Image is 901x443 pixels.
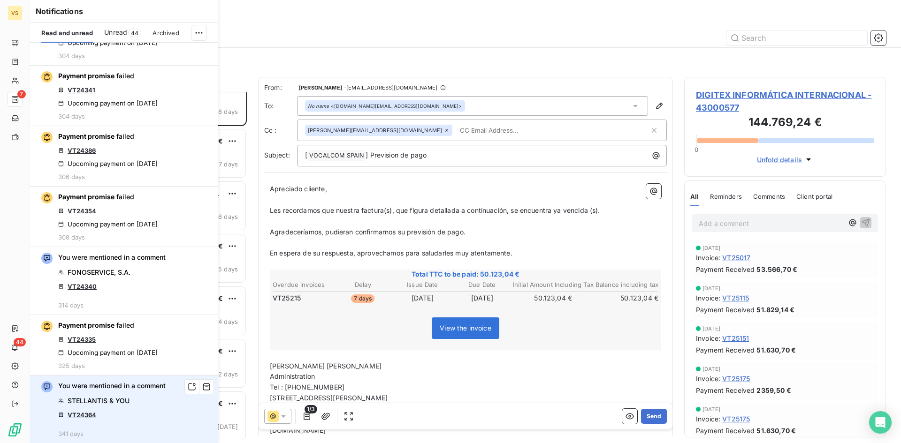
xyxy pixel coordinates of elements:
span: 51.630,70 € [756,426,796,435]
span: failed [116,132,134,140]
span: Payment Received [696,385,755,395]
span: Payment Received [696,264,755,274]
td: 50.123,04 € [595,293,659,303]
em: No name [308,103,329,109]
span: 304 days [58,52,85,60]
span: DIGITEX INFORMÁTICA INTERNACIONAL - 43000577 [696,89,874,114]
span: FONOSERVICE, S.A. [68,268,130,277]
span: Unfold details [757,155,802,165]
td: [DATE] [393,293,452,303]
span: Payment promise [58,132,115,140]
span: [PERSON_NAME][EMAIL_ADDRESS][DOMAIN_NAME] [308,128,442,133]
a: VT24386 [68,147,96,154]
span: VT25215 [273,293,301,303]
span: Payment Received [696,345,755,355]
span: You were mentioned in a comment [58,381,166,390]
span: 2359,50 € [756,385,791,395]
span: Archived [153,29,179,37]
span: Read and unread [41,29,93,37]
span: VT25175 [722,374,750,383]
span: [DATE] [702,326,720,331]
span: VT25017 [722,253,750,263]
span: Payment Received [696,305,755,315]
button: Unfold details [754,154,816,165]
span: 44 [14,338,26,346]
th: Overdue invoices [272,280,333,290]
label: To: [264,101,297,111]
span: Administration [270,372,315,380]
div: Upcoming payment on [DATE] [58,160,158,167]
button: Payment promise failedVT24386Upcoming payment on [DATE]306 days [30,126,218,187]
span: Payment promise [58,321,115,329]
span: Comments [753,193,785,200]
span: [DATE] [702,245,720,251]
th: Issue Date [393,280,452,290]
span: 44 [128,29,141,37]
span: 51.630,70 € [756,345,796,355]
span: 308 days [58,233,85,241]
div: Upcoming payment on [DATE] [58,220,158,228]
span: 304 days [58,113,85,120]
span: Total TTC to be paid: 50.123,04 € [271,270,660,279]
span: Subject: [264,151,290,159]
button: You were mentioned in a commentFONOSERVICE, S.A.VT24340314 days [30,247,218,315]
a: VT24335 [68,336,96,343]
span: [STREET_ADDRESS][PERSON_NAME] [270,394,388,402]
span: 0 [695,146,698,153]
span: [DATE] [702,406,720,412]
a: VT24354 [68,207,96,215]
button: Payment promise failedVT24341Upcoming payment on [DATE]304 days [30,66,218,126]
span: [DATE] [702,285,720,291]
div: <[DOMAIN_NAME][EMAIL_ADDRESS][DOMAIN_NAME]> [308,103,462,109]
span: Agradeceríamos, pudieran confirmarnos su previsión de pago. [270,228,466,236]
a: VT24364 [68,411,96,419]
th: Due Date [453,280,512,290]
span: VOCALCOM SPAIN [308,150,365,161]
span: 51.829,14 € [756,305,794,315]
span: [DATE] [702,366,720,372]
th: Initial Amount Including Tax [512,280,594,290]
button: Send [641,409,667,424]
span: [DOMAIN_NAME] [270,426,326,434]
td: [DATE] [453,293,512,303]
div: VS [8,6,23,21]
span: Invoice : [696,333,720,343]
h6: Notifications [36,6,212,17]
a: VT24340 [68,283,97,290]
td: 50.123,04 € [512,293,594,303]
span: failed [116,72,134,80]
div: Upcoming payment on [DATE] [58,39,158,46]
span: 1/3 [305,405,317,413]
button: Payment promise failedVT24354Upcoming payment on [DATE]308 days [30,187,218,247]
span: failed [116,321,134,329]
span: failed [116,193,134,201]
span: 325 days [58,362,85,369]
h3: 144.769,24 € [696,114,874,133]
th: Delay [334,280,392,290]
span: 306 days [58,173,85,180]
a: VT24341 [68,86,95,94]
span: [PERSON_NAME] [PERSON_NAME] [270,362,382,370]
span: All [690,193,699,200]
span: View the invoice [440,324,491,332]
span: STELLANTIS & YOU [68,396,130,405]
span: Payment promise [58,72,115,80]
span: Reminders [710,193,741,200]
button: You were mentioned in a commentSTELLANTIS & YOUVT24364341 days [30,375,218,443]
span: You were mentioned in a comment [58,253,166,262]
span: Invoice : [696,414,720,424]
span: Invoice : [696,374,720,383]
span: En espera de su respuesta, aprovechamos para saludarles muy atentamente. [270,249,512,257]
span: From: [264,83,297,92]
span: 7 [17,90,26,98]
span: [PERSON_NAME] [299,85,342,90]
span: Invoice : [696,293,720,303]
span: Apreciado cliente, [270,185,327,193]
span: 341 days [58,430,84,437]
span: ] Prevision de pago [366,151,427,159]
input: CC Email Address... [456,123,565,137]
div: Upcoming payment on [DATE] [58,349,158,356]
span: 7 days [351,294,374,303]
label: Cc : [264,126,297,135]
span: Payment promise [58,193,115,201]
